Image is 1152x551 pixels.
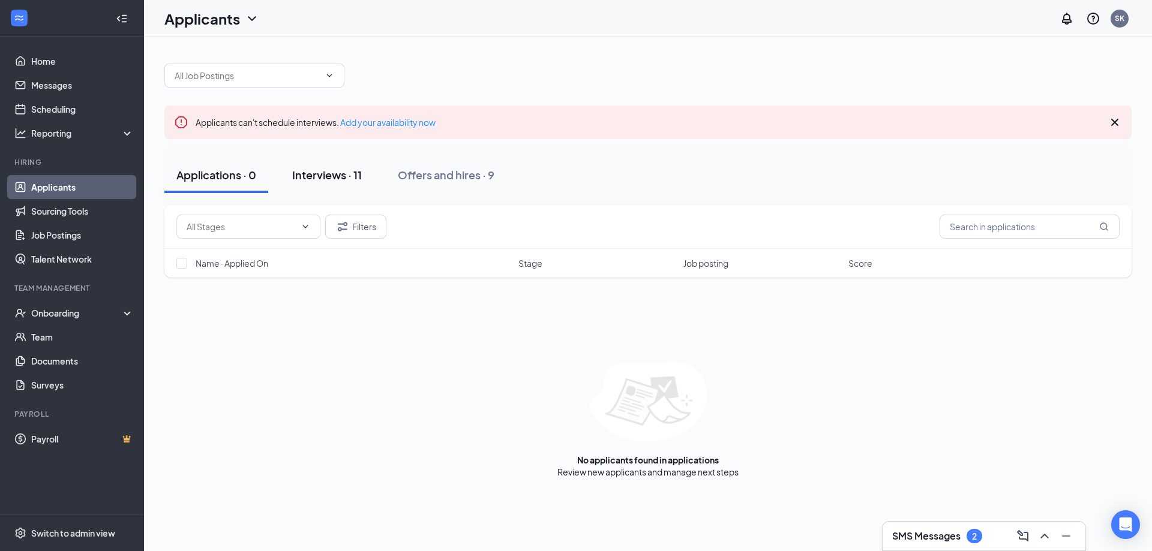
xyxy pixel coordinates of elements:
[14,283,131,293] div: Team Management
[14,527,26,539] svg: Settings
[340,117,436,128] a: Add your availability now
[972,531,977,541] div: 2
[14,127,26,139] svg: Analysis
[518,257,542,269] span: Stage
[175,69,320,82] input: All Job Postings
[590,362,707,442] img: empty-state
[31,427,134,451] a: PayrollCrown
[164,8,240,29] h1: Applicants
[557,466,739,478] div: Review new applicants and manage next steps
[14,307,26,319] svg: UserCheck
[176,167,256,182] div: Applications · 0
[31,325,134,349] a: Team
[116,13,128,25] svg: Collapse
[31,307,124,319] div: Onboarding
[31,73,134,97] a: Messages
[31,373,134,397] a: Surveys
[1013,526,1033,546] button: ComposeMessage
[31,127,134,139] div: Reporting
[31,247,134,271] a: Talent Network
[1059,529,1073,543] svg: Minimize
[14,157,131,167] div: Hiring
[940,215,1120,239] input: Search in applications
[31,199,134,223] a: Sourcing Tools
[1111,510,1140,539] div: Open Intercom Messenger
[1086,11,1100,26] svg: QuestionInfo
[31,349,134,373] a: Documents
[292,167,362,182] div: Interviews · 11
[31,49,134,73] a: Home
[31,175,134,199] a: Applicants
[325,215,386,239] button: Filter Filters
[1108,115,1122,130] svg: Cross
[196,117,436,128] span: Applicants can't schedule interviews.
[1037,529,1052,543] svg: ChevronUp
[577,454,719,466] div: No applicants found in applications
[892,529,961,543] h3: SMS Messages
[13,12,25,24] svg: WorkstreamLogo
[848,257,872,269] span: Score
[1115,13,1124,23] div: SK
[1057,526,1076,546] button: Minimize
[14,409,131,419] div: Payroll
[174,115,188,130] svg: Error
[1035,526,1054,546] button: ChevronUp
[187,220,296,233] input: All Stages
[245,11,259,26] svg: ChevronDown
[31,527,115,539] div: Switch to admin view
[196,257,268,269] span: Name · Applied On
[1099,222,1109,231] svg: MagnifyingGlass
[301,222,310,231] svg: ChevronDown
[1060,11,1074,26] svg: Notifications
[31,223,134,247] a: Job Postings
[335,219,350,234] svg: Filter
[31,97,134,121] a: Scheduling
[325,71,334,80] svg: ChevronDown
[1016,529,1030,543] svg: ComposeMessage
[398,167,494,182] div: Offers and hires · 9
[683,257,728,269] span: Job posting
